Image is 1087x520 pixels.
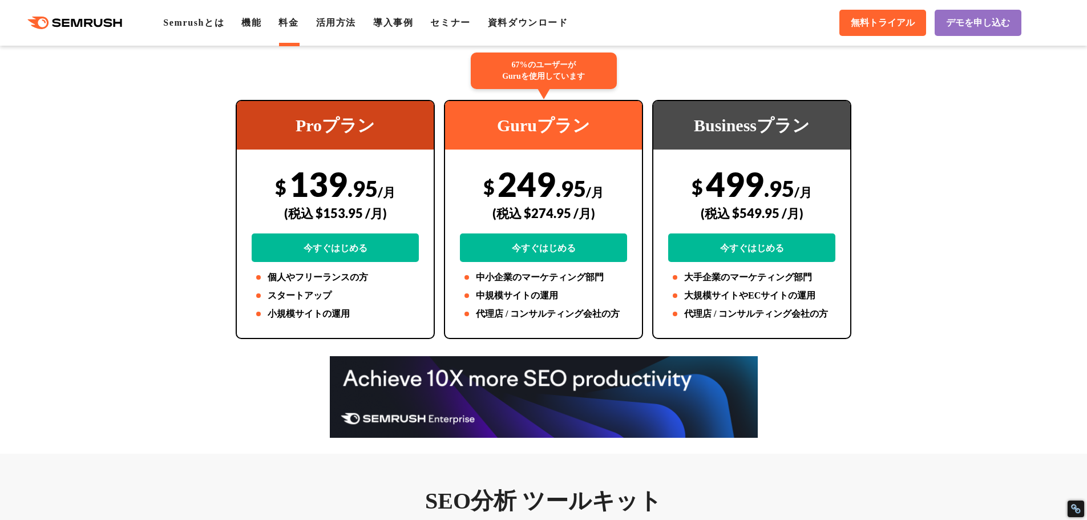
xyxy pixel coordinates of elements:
[668,289,835,303] li: 大規模サイトやECサイトの運用
[252,164,419,262] div: 139
[252,271,419,284] li: 個人やフリーランスの方
[252,307,419,321] li: 小規模サイトの運用
[460,233,627,262] a: 今すぐはじめる
[764,175,794,201] span: .95
[483,175,495,199] span: $
[460,271,627,284] li: 中小企業のマーケティング部門
[488,18,568,27] a: 資料ダウンロード
[935,10,1021,36] a: デモを申し込む
[252,289,419,303] li: スタートアップ
[445,101,642,150] div: Guruプラン
[460,193,627,233] div: (税込 $274.95 /月)
[556,175,586,201] span: .95
[236,487,851,515] h3: SEO分析 ツールキット
[851,17,915,29] span: 無料トライアル
[586,184,604,200] span: /月
[278,18,298,27] a: 料金
[668,307,835,321] li: 代理店 / コンサルティング会社の方
[1070,503,1081,514] div: Restore Info Box &#10;&#10;NoFollow Info:&#10; META-Robots NoFollow: &#09;false&#10; META-Robots ...
[668,193,835,233] div: (税込 $549.95 /月)
[430,18,470,27] a: セミナー
[316,18,356,27] a: 活用方法
[668,164,835,262] div: 499
[275,175,286,199] span: $
[946,17,1010,29] span: デモを申し込む
[794,184,812,200] span: /月
[460,289,627,303] li: 中規模サイトの運用
[163,18,224,27] a: Semrushとは
[373,18,413,27] a: 導入事例
[460,307,627,321] li: 代理店 / コンサルティング会社の方
[378,184,395,200] span: /月
[692,175,703,199] span: $
[252,233,419,262] a: 今すぐはじめる
[460,164,627,262] div: 249
[252,193,419,233] div: (税込 $153.95 /月)
[668,233,835,262] a: 今すぐはじめる
[241,18,261,27] a: 機能
[653,101,850,150] div: Businessプラン
[237,101,434,150] div: Proプラン
[668,271,835,284] li: 大手企業のマーケティング部門
[839,10,926,36] a: 無料トライアル
[471,53,617,89] div: 67%のユーザーが Guruを使用しています
[347,175,378,201] span: .95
